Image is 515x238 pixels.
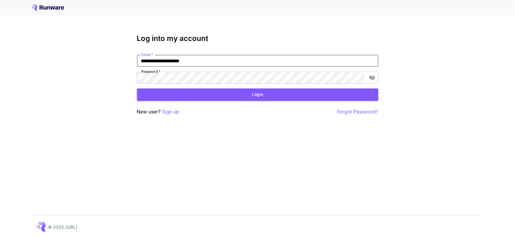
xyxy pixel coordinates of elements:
[337,108,378,116] button: Forgot Password?
[141,52,153,57] label: Email
[141,69,161,74] label: Password
[137,88,378,101] button: Login
[48,224,78,230] p: © 2025, [URL]
[367,72,378,83] button: toggle password visibility
[137,34,378,43] h3: Log into my account
[162,108,180,116] button: Sign up
[137,108,180,116] p: New user?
